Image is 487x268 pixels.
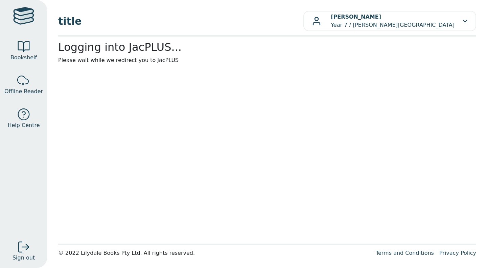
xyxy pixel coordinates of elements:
a: Terms and Conditions [376,250,434,256]
p: Please wait while we redirect you to JacPLUS [58,56,476,64]
div: © 2022 Lilydale Books Pty Ltd. All rights reserved. [58,249,370,257]
button: [PERSON_NAME]Year 7 / [PERSON_NAME][GEOGRAPHIC_DATA] [303,11,476,31]
span: Offline Reader [4,87,43,96]
span: Bookshelf [10,54,37,62]
span: title [58,14,303,29]
a: Privacy Policy [439,250,476,256]
h2: Logging into JacPLUS... [58,41,476,54]
p: Year 7 / [PERSON_NAME][GEOGRAPHIC_DATA] [331,13,455,29]
span: Sign out [13,254,35,262]
b: [PERSON_NAME] [331,14,381,20]
span: Help Centre [7,121,40,129]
